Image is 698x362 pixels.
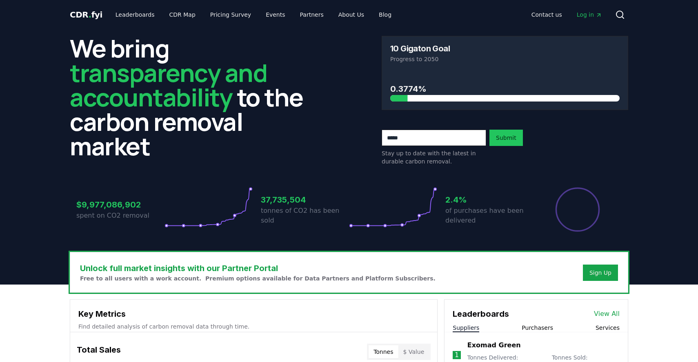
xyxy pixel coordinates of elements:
[390,44,450,53] h3: 10 Gigaton Goal
[445,206,534,225] p: of purchases have been delivered
[332,7,371,22] a: About Us
[489,130,523,146] button: Submit
[76,199,164,211] h3: $9,977,086,902
[455,350,459,360] p: 1
[261,206,349,225] p: tonnes of CO2 has been sold
[583,265,618,281] button: Sign Up
[372,7,398,22] a: Blog
[78,322,429,331] p: Find detailed analysis of carbon removal data through time.
[525,7,609,22] nav: Main
[204,7,258,22] a: Pricing Survey
[555,187,600,232] div: Percentage of sales delivered
[467,340,521,350] a: Exomad Green
[70,36,316,158] h2: We bring to the carbon removal market
[78,308,429,320] h3: Key Metrics
[80,274,436,283] p: Free to all users with a work account. Premium options available for Data Partners and Platform S...
[382,149,486,166] p: Stay up to date with the latest in durable carbon removal.
[390,55,620,63] p: Progress to 2050
[594,309,620,319] a: View All
[369,345,398,358] button: Tonnes
[445,194,534,206] h3: 2.4%
[109,7,398,22] nav: Main
[76,211,164,221] p: spent on CO2 removal
[163,7,202,22] a: CDR Map
[70,9,102,20] a: CDR.fyi
[89,10,91,20] span: .
[525,7,569,22] a: Contact us
[80,262,436,274] h3: Unlock full market insights with our Partner Portal
[453,324,479,332] button: Suppliers
[390,83,620,95] h3: 0.3774%
[596,324,620,332] button: Services
[577,11,602,19] span: Log in
[70,10,102,20] span: CDR fyi
[261,194,349,206] h3: 37,735,504
[109,7,161,22] a: Leaderboards
[70,56,267,114] span: transparency and accountability
[259,7,291,22] a: Events
[77,344,121,360] h3: Total Sales
[589,269,611,277] a: Sign Up
[293,7,330,22] a: Partners
[522,324,553,332] button: Purchasers
[453,308,509,320] h3: Leaderboards
[570,7,609,22] a: Log in
[398,345,429,358] button: $ Value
